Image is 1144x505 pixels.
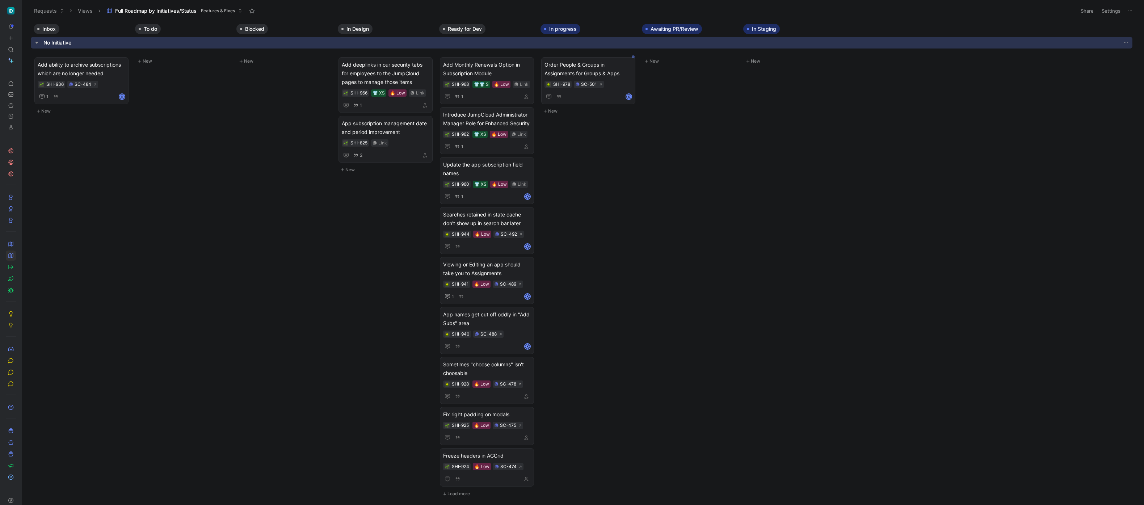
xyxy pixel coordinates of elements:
[474,422,489,429] div: 🔥 Low
[440,157,534,204] a: Update the app subscription field names👕 XS🔥 LowLink1K
[500,380,516,388] div: SC-478
[443,310,531,328] span: App names get cut off oddly in "Add Subs" area
[43,38,71,47] div: No Initiative
[553,81,570,88] div: SHI-978
[494,81,509,88] div: 🔥 Low
[75,81,91,88] div: SC-484
[453,143,465,151] button: 1
[743,57,839,66] button: New
[440,57,534,104] a: Add Monthly Renewals Option in Subscription Module👕👕 S🔥 LowLink1
[360,153,362,157] span: 2
[520,81,529,88] div: Link
[338,116,433,163] a: App subscription management date and period improvementLink2
[42,25,56,33] span: Inbox
[443,292,455,301] button: 1
[135,57,231,66] button: New
[752,25,776,33] span: In Staging
[461,144,463,149] span: 1
[144,25,157,33] span: To do
[445,232,449,237] img: 🪲
[445,82,450,87] button: 🌱
[445,182,449,187] img: 🌱
[38,60,125,78] span: Add ability to archive subscriptions which are no longer needed
[103,5,245,16] button: Full Roadmap by Initiatives/StatusFeatures & Fixes
[6,6,16,16] button: ShiftControl
[119,94,125,99] div: K
[352,151,364,159] button: 2
[344,141,348,146] img: 🌱
[474,463,489,470] div: 🔥 Low
[440,489,534,498] button: Load more
[474,380,489,388] div: 🔥 Low
[541,57,635,104] a: Order People & Groups in Assignments for Groups & AppsSC-501K
[440,257,534,304] a: Viewing or Editing an app should take you to Assignments🔥 LowSC-4891K
[549,25,577,33] span: In progress
[452,294,454,299] span: 1
[115,7,197,14] span: Full Roadmap by Initiatives/Status
[440,357,534,404] a: Sometimes "choose columns" isn't choosable🔥 LowSC-478
[538,24,639,34] div: In progress
[245,25,264,33] span: Blocked
[343,91,348,96] button: 🌱
[440,448,534,487] a: Freeze headers in AGGrid🔥 LowSC-474
[452,331,470,338] div: SHI-940
[445,83,449,87] img: 🌱
[443,410,531,419] span: Fix right padding on modals
[581,81,597,88] div: SC-501
[445,332,449,337] img: 🪲
[500,463,517,470] div: SC-474
[234,24,335,34] div: Blocked
[34,57,129,104] a: Add ability to archive subscriptions which are no longer neededSC-4841K
[475,231,490,238] div: 🔥 Low
[443,110,531,128] span: Introduce JumpCloud Administrator Manager Role for Enhanced Security
[416,89,425,97] div: Link
[34,107,129,115] button: New
[39,82,44,87] button: 🌱
[236,57,332,66] button: New
[31,5,67,16] button: Requests
[445,182,450,187] button: 🌱
[452,281,469,288] div: SHI-941
[546,82,551,87] button: 🪲
[1098,6,1124,16] button: Settings
[440,207,534,254] a: Searches retained in state cache don't show up in search bar later🔥 LowSC-492K
[525,294,530,299] div: K
[335,24,436,34] div: In Design
[492,181,507,188] div: 🔥 Low
[445,282,450,287] button: 🪲
[448,25,482,33] span: Ready for Dev
[343,140,348,146] button: 🌱
[445,464,450,469] button: 🌱
[445,232,450,237] button: 🪲
[452,380,469,388] div: SHI-928
[546,83,551,87] img: 🪲
[452,131,469,138] div: SHI-962
[39,83,44,87] img: 🌱
[440,407,534,445] a: Fix right padding on modals🔥 LowSC-475
[445,332,450,337] button: 🪲
[500,281,516,288] div: SC-489
[373,89,385,97] div: 👕 XS
[626,94,631,99] div: K
[201,7,235,14] span: Features & Fixes
[452,231,470,238] div: SHI-944
[440,307,534,354] a: App names get cut off oddly in "Add Subs" areaSC-488K
[525,244,530,249] div: K
[452,422,469,429] div: SHI-925
[443,451,531,460] span: Freeze headers in AGGrid
[338,57,433,113] a: Add deeplinks in our security tabs for employees to the JumpCloud pages to manage those items👕 XS...
[443,210,531,228] span: Searches retained in state cache don't show up in search bar later
[740,24,853,34] div: In Staging
[445,382,450,387] button: 🪲
[452,463,469,470] div: SHI-924
[350,89,367,97] div: SHI-966
[474,281,489,288] div: 🔥 Low
[501,231,517,238] div: SC-492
